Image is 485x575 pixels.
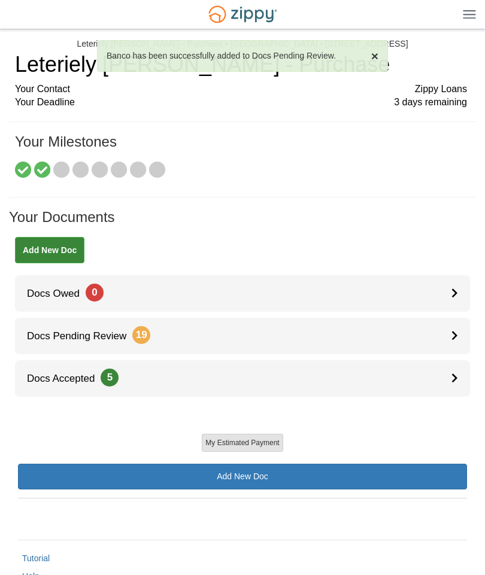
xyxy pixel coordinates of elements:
[415,83,467,96] span: Zippy Loans
[101,369,119,387] span: 5
[15,330,150,342] span: Docs Pending Review
[22,553,50,563] a: Tutorial
[463,10,476,19] img: Mobile Dropdown Menu
[15,360,470,397] a: Docs Accepted5
[15,318,470,354] a: Docs Pending Review19
[15,83,467,96] div: Your Contact
[15,96,467,109] div: Your Deadline
[15,275,470,312] a: Docs Owed0
[132,326,150,344] span: 19
[202,434,283,452] button: My Estimated Payment
[9,209,476,237] h1: Your Documents
[97,40,388,72] div: Banco has been successfully added to Docs Pending Review.
[15,373,119,384] span: Docs Accepted
[15,237,84,263] a: Add New Doc
[77,39,408,49] div: Leteriely [PERSON_NAME] - Purchase • [GEOGRAPHIC_DATA] • [STREET_ADDRESS]
[86,284,104,302] span: 0
[394,96,467,109] span: 3 days remaining
[15,288,104,299] span: Docs Owed
[371,50,378,62] button: Close Alert
[15,53,467,77] h1: Leteriely [PERSON_NAME] - Purchase
[18,464,467,489] a: Add New Doc
[15,134,467,162] h1: Your Milestones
